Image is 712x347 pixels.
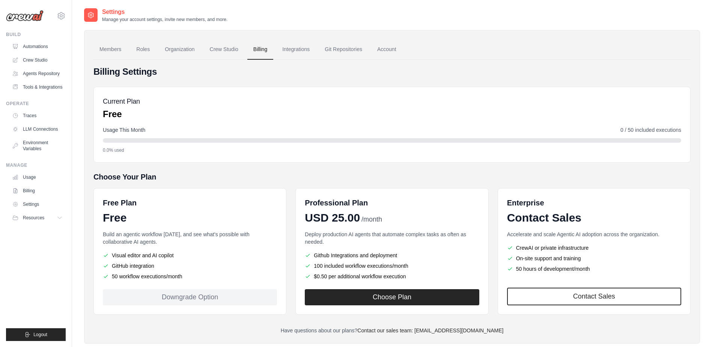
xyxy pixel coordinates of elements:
[9,198,66,210] a: Settings
[305,289,479,305] button: Choose Plan
[93,66,691,78] h4: Billing Settings
[620,126,681,134] span: 0 / 50 included executions
[103,198,137,208] h6: Free Plan
[319,39,368,60] a: Git Repositories
[102,8,227,17] h2: Settings
[102,17,227,23] p: Manage your account settings, invite new members, and more.
[23,215,44,221] span: Resources
[507,198,681,208] h6: Enterprise
[159,39,200,60] a: Organization
[361,214,382,225] span: /month
[6,328,66,341] button: Logout
[9,185,66,197] a: Billing
[9,110,66,122] a: Traces
[9,171,66,183] a: Usage
[507,255,681,262] li: On-site support and training
[103,273,277,280] li: 50 workflow executions/month
[204,39,244,60] a: Crew Studio
[305,273,479,280] li: $0.50 per additional workflow execution
[507,288,681,305] a: Contact Sales
[9,123,66,135] a: LLM Connections
[103,289,277,305] div: Downgrade Option
[6,10,44,21] img: Logo
[6,101,66,107] div: Operate
[9,41,66,53] a: Automations
[9,54,66,66] a: Crew Studio
[305,252,479,259] li: Github Integrations and deployment
[103,147,124,153] span: 0.0% used
[103,96,140,107] h5: Current Plan
[103,126,145,134] span: Usage This Month
[507,244,681,252] li: CrewAI or private infrastructure
[305,211,360,225] span: USD 25.00
[103,108,140,120] p: Free
[33,332,47,338] span: Logout
[103,211,277,225] div: Free
[103,262,277,270] li: GitHub integration
[93,327,691,334] p: Have questions about our plans?
[507,211,681,225] div: Contact Sales
[93,172,691,182] h5: Choose Your Plan
[507,231,681,238] p: Accelerate and scale Agentic AI adoption across the organization.
[507,265,681,273] li: 50 hours of development/month
[6,32,66,38] div: Build
[305,262,479,270] li: 100 included workflow executions/month
[103,231,277,246] p: Build an agentic workflow [DATE], and see what's possible with collaborative AI agents.
[305,231,479,246] p: Deploy production AI agents that automate complex tasks as often as needed.
[357,327,503,333] a: Contact our sales team: [EMAIL_ADDRESS][DOMAIN_NAME]
[276,39,316,60] a: Integrations
[9,212,66,224] button: Resources
[305,198,368,208] h6: Professional Plan
[103,252,277,259] li: Visual editor and AI copilot
[9,81,66,93] a: Tools & Integrations
[371,39,402,60] a: Account
[6,162,66,168] div: Manage
[247,39,273,60] a: Billing
[130,39,156,60] a: Roles
[9,137,66,155] a: Environment Variables
[9,68,66,80] a: Agents Repository
[93,39,127,60] a: Members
